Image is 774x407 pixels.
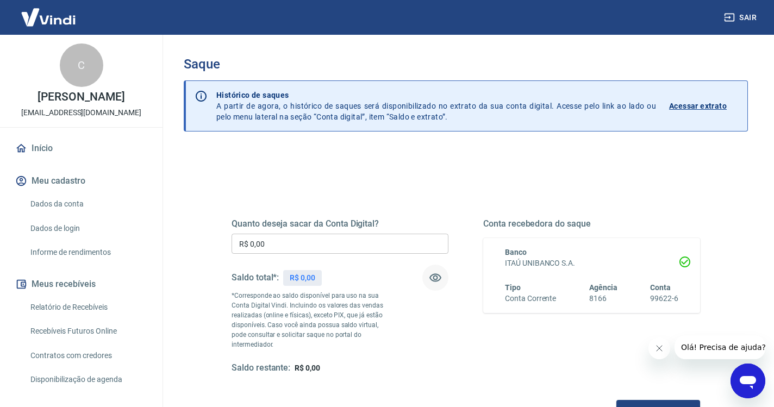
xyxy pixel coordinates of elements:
[731,364,765,398] iframe: Botão para abrir a janela de mensagens
[26,368,149,391] a: Disponibilização de agenda
[650,283,671,292] span: Conta
[675,335,765,359] iframe: Mensagem da empresa
[184,57,748,72] h3: Saque
[232,272,279,283] h5: Saldo total*:
[26,345,149,367] a: Contratos com credores
[7,8,91,16] span: Olá! Precisa de ajuda?
[505,293,556,304] h6: Conta Corrente
[26,241,149,264] a: Informe de rendimentos
[505,258,678,269] h6: ITAÚ UNIBANCO S.A.
[295,364,320,372] span: R$ 0,00
[13,1,84,34] img: Vindi
[232,291,394,349] p: *Corresponde ao saldo disponível para uso na sua Conta Digital Vindi. Incluindo os valores das ve...
[589,293,617,304] h6: 8166
[216,90,656,101] p: Histórico de saques
[13,169,149,193] button: Meu cadastro
[669,90,739,122] a: Acessar extrato
[648,337,670,359] iframe: Fechar mensagem
[505,283,521,292] span: Tipo
[26,193,149,215] a: Dados da conta
[13,272,149,296] button: Meus recebíveis
[650,293,678,304] h6: 99622-6
[232,218,448,229] h5: Quanto deseja sacar da Conta Digital?
[26,217,149,240] a: Dados de login
[38,91,124,103] p: [PERSON_NAME]
[722,8,761,28] button: Sair
[26,296,149,318] a: Relatório de Recebíveis
[232,362,290,374] h5: Saldo restante:
[505,248,527,256] span: Banco
[60,43,103,87] div: C
[589,283,617,292] span: Agência
[483,218,700,229] h5: Conta recebedora do saque
[21,107,141,118] p: [EMAIL_ADDRESS][DOMAIN_NAME]
[216,90,656,122] p: A partir de agora, o histórico de saques será disponibilizado no extrato da sua conta digital. Ac...
[13,136,149,160] a: Início
[669,101,727,111] p: Acessar extrato
[290,272,315,284] p: R$ 0,00
[26,320,149,342] a: Recebíveis Futuros Online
